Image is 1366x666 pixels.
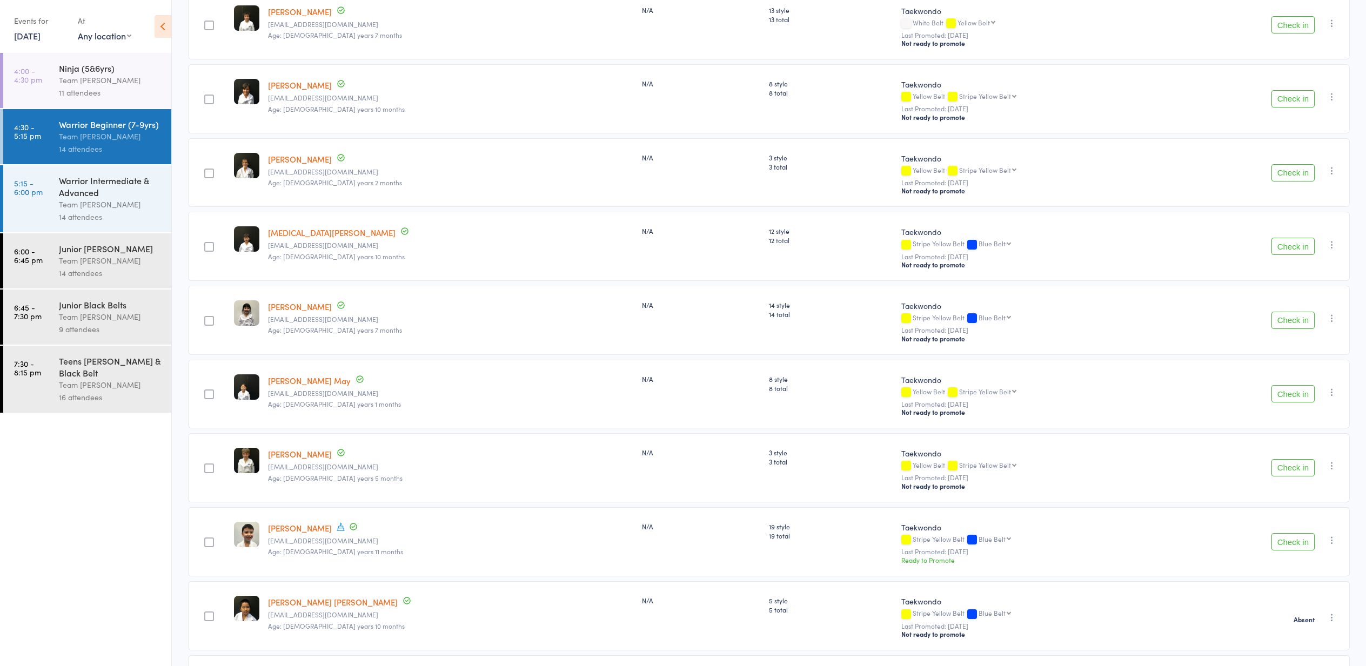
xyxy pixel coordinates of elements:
small: Last Promoted: [DATE] [901,179,1164,186]
time: 5:15 - 6:00 pm [14,179,43,196]
small: Last Promoted: [DATE] [901,31,1164,39]
span: 3 style [769,153,893,162]
small: maria_pancari@yahoo.com.au [268,21,633,28]
a: [PERSON_NAME] [268,301,332,312]
time: 7:30 - 8:15 pm [14,359,41,376]
div: Taekwondo [901,522,1164,533]
span: 3 style [769,448,893,457]
span: 13 total [769,15,893,24]
div: Team [PERSON_NAME] [59,254,162,267]
img: image1745908329.png [234,448,259,473]
small: Last Promoted: [DATE] [901,474,1164,481]
button: Check in [1271,312,1315,329]
span: 3 total [769,162,893,171]
div: Warrior Beginner (7-9yrs) [59,118,162,130]
div: Team [PERSON_NAME] [59,311,162,323]
div: Blue Belt [979,609,1006,616]
div: Not ready to promote [901,630,1164,638]
div: Stripe Yellow Belt [959,461,1011,468]
a: 5:15 -6:00 pmWarrior Intermediate & AdvancedTeam [PERSON_NAME]14 attendees [3,165,171,232]
a: [PERSON_NAME] [268,79,332,91]
span: 8 total [769,384,893,393]
div: Teens [PERSON_NAME] & Black Belt [59,355,162,379]
span: 19 style [769,522,893,531]
div: Ninja (5&6yrs) [59,62,162,74]
a: [PERSON_NAME] May [268,375,351,386]
button: Check in [1271,164,1315,181]
img: image1746081184.png [234,374,259,400]
div: Not ready to promote [901,408,1164,416]
div: Taekwondo [901,5,1164,16]
div: N/A [642,596,760,605]
span: 8 style [769,374,893,384]
div: Team [PERSON_NAME] [59,379,162,391]
small: lukekul@gmail.com [268,315,633,323]
button: Check in [1271,385,1315,402]
a: [PERSON_NAME] [268,6,332,17]
small: Last Promoted: [DATE] [901,326,1164,334]
span: Age: [DEMOGRAPHIC_DATA] years 7 months [268,325,402,334]
small: maymaymay1985@hotmail.com [268,241,633,249]
div: Yellow Belt [957,19,990,26]
span: Age: [DEMOGRAPHIC_DATA] years 2 months [268,178,402,187]
div: Taekwondo [901,596,1164,607]
span: 8 total [769,88,893,97]
div: Yellow Belt [901,461,1164,470]
small: Last Promoted: [DATE] [901,548,1164,555]
small: onevan@gmail.com [268,168,633,176]
div: Stripe Yellow Belt [901,535,1164,544]
div: 11 attendees [59,86,162,99]
small: avrionis@yahoo.com [268,94,633,102]
a: 7:30 -8:15 pmTeens [PERSON_NAME] & Black BeltTeam [PERSON_NAME]16 attendees [3,346,171,413]
div: Stripe Yellow Belt [959,92,1011,99]
div: Taekwondo [901,153,1164,164]
div: Stripe Yellow Belt [959,166,1011,173]
span: Age: [DEMOGRAPHIC_DATA] years 10 months [268,621,405,630]
span: 14 style [769,300,893,310]
small: hannahmoylan3073@gmail.com [268,463,633,470]
small: yulinnkhine@gmail.com [268,389,633,397]
img: image1742363479.png [234,79,259,104]
div: Ready to Promote [901,555,1164,564]
span: 5 style [769,596,893,605]
div: Not ready to promote [901,482,1164,490]
img: image1715234673.png [234,596,259,621]
div: Junior Black Belts [59,299,162,311]
img: image1742278225.png [234,153,259,178]
button: Check in [1271,533,1315,550]
small: Last Promoted: [DATE] [901,253,1164,260]
div: N/A [642,79,760,88]
div: Team [PERSON_NAME] [59,198,162,211]
div: 14 attendees [59,211,162,223]
div: N/A [642,300,760,310]
a: 4:30 -5:15 pmWarrior Beginner (7-9yrs)Team [PERSON_NAME]14 attendees [3,109,171,164]
span: Age: [DEMOGRAPHIC_DATA] years 7 months [268,30,402,39]
div: Stripe Yellow Belt [901,609,1164,618]
time: 6:45 - 7:30 pm [14,303,42,320]
div: Blue Belt [979,240,1006,247]
div: Not ready to promote [901,186,1164,195]
span: 19 total [769,531,893,540]
span: Age: [DEMOGRAPHIC_DATA] years 5 months [268,473,403,482]
span: 12 total [769,236,893,245]
div: Taekwondo [901,448,1164,459]
small: Last Promoted: [DATE] [901,400,1164,408]
div: N/A [642,153,760,162]
a: [MEDICAL_DATA][PERSON_NAME] [268,227,396,238]
div: Warrior Intermediate & Advanced [59,174,162,198]
small: Last Promoted: [DATE] [901,622,1164,630]
div: Not ready to promote [901,39,1164,48]
div: Yellow Belt [901,166,1164,176]
div: Taekwondo [901,374,1164,385]
div: N/A [642,374,760,384]
div: N/A [642,226,760,236]
div: At [78,12,131,30]
small: thuthuy2209@yahoo.com [268,611,633,618]
span: 12 style [769,226,893,236]
div: 9 attendees [59,323,162,335]
div: N/A [642,5,760,15]
div: Team [PERSON_NAME] [59,74,162,86]
div: Stripe Yellow Belt [901,240,1164,249]
div: Yellow Belt [901,92,1164,102]
span: 14 total [769,310,893,319]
